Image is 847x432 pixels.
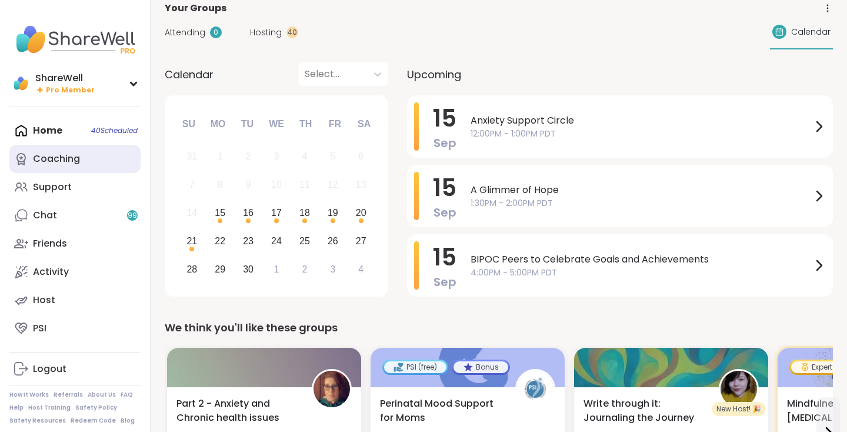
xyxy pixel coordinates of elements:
[128,211,137,221] span: 99
[471,267,812,279] span: 4:00PM - 5:00PM PDT
[299,205,310,221] div: 18
[236,257,261,282] div: Choose Tuesday, September 30th, 2025
[246,177,251,192] div: 9
[271,177,282,192] div: 10
[348,228,374,254] div: Choose Saturday, September 27th, 2025
[9,314,141,343] a: PSI
[274,148,279,164] div: 3
[292,201,318,226] div: Choose Thursday, September 18th, 2025
[328,233,338,249] div: 26
[165,320,833,336] div: We think you'll like these groups
[215,261,225,277] div: 29
[721,371,757,407] img: stephanieann90
[186,233,197,249] div: 21
[88,391,116,399] a: About Us
[471,128,812,140] span: 12:00PM - 1:00PM PDT
[189,177,195,192] div: 7
[236,228,261,254] div: Choose Tuesday, September 23rd, 2025
[208,201,233,226] div: Choose Monday, September 15th, 2025
[208,257,233,282] div: Choose Monday, September 29th, 2025
[264,257,289,282] div: Choose Wednesday, October 1st, 2025
[351,111,377,137] div: Sa
[218,177,223,192] div: 8
[348,172,374,198] div: Not available Saturday, September 13th, 2025
[471,252,812,267] span: BIPOC Peers to Celebrate Goals and Achievements
[71,417,116,425] a: Redeem Code
[35,72,95,85] div: ShareWell
[33,209,57,222] div: Chat
[243,205,254,221] div: 16
[9,355,141,383] a: Logout
[264,144,289,170] div: Not available Wednesday, September 3rd, 2025
[292,144,318,170] div: Not available Thursday, September 4th, 2025
[246,148,251,164] div: 2
[250,26,282,39] span: Hosting
[433,274,456,290] span: Sep
[712,402,766,416] div: New Host! 🎉
[271,205,282,221] div: 17
[236,172,261,198] div: Not available Tuesday, September 9th, 2025
[121,391,133,399] a: FAQ
[46,85,95,95] span: Pro Member
[320,257,345,282] div: Choose Friday, October 3rd, 2025
[210,26,222,38] div: 0
[186,148,197,164] div: 31
[314,371,350,407] img: HeatherCM24
[9,391,49,399] a: How It Works
[471,114,812,128] span: Anxiety Support Circle
[274,261,279,277] div: 1
[264,172,289,198] div: Not available Wednesday, September 10th, 2025
[33,363,66,375] div: Logout
[791,26,831,38] span: Calendar
[356,177,366,192] div: 13
[208,144,233,170] div: Not available Monday, September 1st, 2025
[293,111,319,137] div: Th
[348,144,374,170] div: Not available Saturday, September 6th, 2025
[292,228,318,254] div: Choose Thursday, September 25th, 2025
[320,201,345,226] div: Choose Friday, September 19th, 2025
[384,361,446,373] div: PSI (free)
[33,322,46,335] div: PSI
[215,233,225,249] div: 22
[471,197,812,210] span: 1:30PM - 2:00PM PDT
[264,228,289,254] div: Choose Wednesday, September 24th, 2025
[9,286,141,314] a: Host
[302,148,307,164] div: 4
[186,261,197,277] div: 28
[179,201,205,226] div: Not available Sunday, September 14th, 2025
[178,142,375,283] div: month 2025-09
[33,181,72,194] div: Support
[9,258,141,286] a: Activity
[9,201,141,230] a: Chat99
[9,173,141,201] a: Support
[243,233,254,249] div: 23
[264,201,289,226] div: Choose Wednesday, September 17th, 2025
[433,135,456,151] span: Sep
[328,205,338,221] div: 19
[433,241,456,274] span: 15
[165,1,226,15] span: Your Groups
[208,228,233,254] div: Choose Monday, September 22nd, 2025
[121,417,135,425] a: Blog
[234,111,260,137] div: Tu
[271,233,282,249] div: 24
[320,144,345,170] div: Not available Friday, September 5th, 2025
[292,257,318,282] div: Choose Thursday, October 2nd, 2025
[75,404,117,412] a: Safety Policy
[9,404,24,412] a: Help
[453,361,508,373] div: Bonus
[9,417,66,425] a: Safety Resources
[299,233,310,249] div: 25
[320,172,345,198] div: Not available Friday, September 12th, 2025
[215,205,225,221] div: 15
[330,148,335,164] div: 5
[179,172,205,198] div: Not available Sunday, September 7th, 2025
[176,111,202,137] div: Su
[328,177,338,192] div: 12
[407,67,461,82] span: Upcoming
[433,102,456,135] span: 15
[292,172,318,198] div: Not available Thursday, September 11th, 2025
[356,205,366,221] div: 20
[583,397,706,425] span: Write through it: Journaling the Journey
[517,371,553,407] img: PSIHost2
